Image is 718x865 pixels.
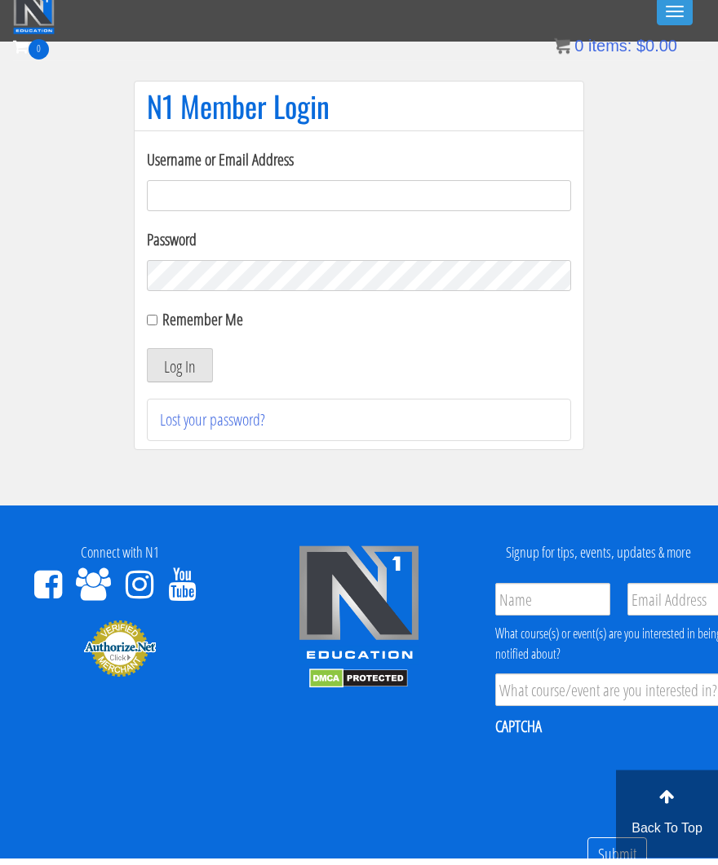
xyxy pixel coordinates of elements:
[147,155,571,179] label: Username or Email Address
[147,235,571,259] label: Password
[616,826,718,845] p: Back To Top
[554,45,570,61] img: icon11.png
[588,44,632,62] span: items:
[309,676,408,695] img: DMCA.com Protection Status
[147,97,571,130] h1: N1 Member Login
[636,44,645,62] span: $
[491,552,706,568] h4: Signup for tips, events, updates & more
[298,552,420,673] img: n1-edu-logo
[13,42,49,64] a: 0
[162,316,243,338] label: Remember Me
[147,355,213,390] button: Log In
[554,44,677,62] a: 0 items: $0.00
[29,46,49,67] span: 0
[160,416,265,438] a: Lost your password?
[574,44,583,62] span: 0
[495,723,542,744] label: CAPTCHA
[13,1,55,42] img: n1-education
[636,44,677,62] bdi: 0.00
[83,626,157,685] img: Authorize.Net Merchant - Click to Verify
[495,590,611,623] input: Name
[12,552,227,568] h4: Connect with N1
